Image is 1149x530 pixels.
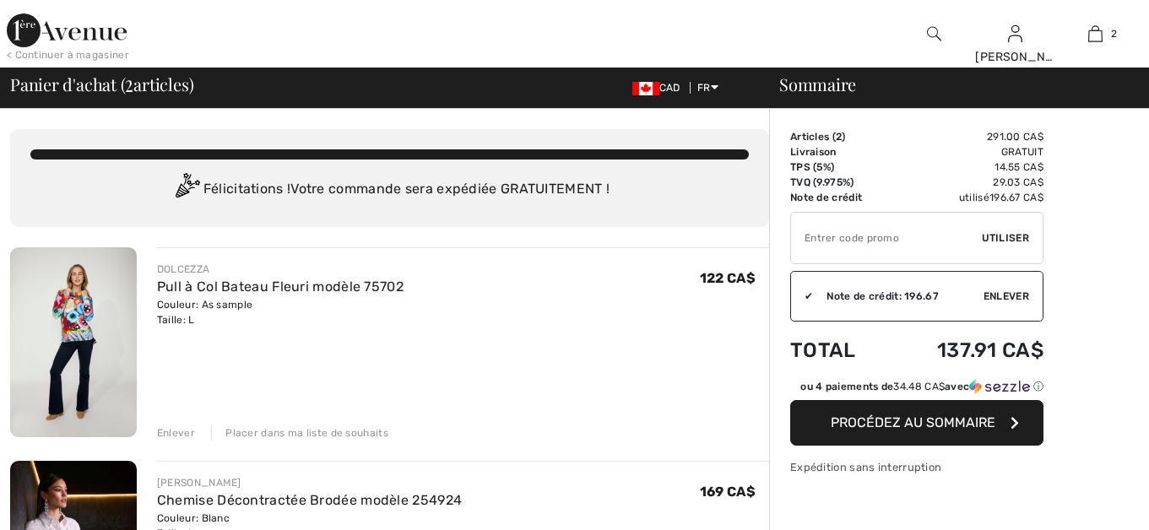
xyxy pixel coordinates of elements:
img: 1ère Avenue [7,14,127,47]
div: DOLCEZZA [157,262,404,277]
div: Couleur: As sample Taille: L [157,297,404,327]
img: Congratulation2.svg [170,173,203,207]
div: [PERSON_NAME] [157,475,462,490]
img: Pull à Col Bateau Fleuri modèle 75702 [10,247,137,437]
div: ✔ [791,289,813,304]
div: [PERSON_NAME] [975,48,1054,66]
span: 2 [125,72,133,94]
img: Mes infos [1008,24,1022,44]
td: Livraison [790,144,892,160]
td: Total [790,322,892,379]
span: 2 [1111,26,1117,41]
div: Sommaire [759,76,1139,93]
span: 2 [836,131,842,143]
a: Se connecter [1008,25,1022,41]
span: 122 CA$ [700,270,756,286]
img: recherche [927,24,941,44]
a: Chemise Décontractée Brodée modèle 254924 [157,492,462,508]
td: TPS (5%) [790,160,892,175]
img: Mon panier [1088,24,1103,44]
input: Code promo [791,213,982,263]
td: Note de crédit [790,190,892,205]
span: Panier d'achat ( articles) [10,76,193,93]
td: Gratuit [892,144,1043,160]
span: 169 CA$ [700,484,756,500]
span: FR [697,82,718,94]
div: < Continuer à magasiner [7,47,129,62]
span: Utiliser [982,230,1029,246]
td: utilisé [892,190,1043,205]
td: 291.00 CA$ [892,129,1043,144]
td: Articles ( ) [790,129,892,144]
div: Enlever [157,425,195,441]
span: Procédez au sommaire [831,414,995,430]
span: 196.67 CA$ [989,192,1043,203]
span: 34.48 CA$ [893,381,945,392]
td: TVQ (9.975%) [790,175,892,190]
button: Procédez au sommaire [790,400,1043,446]
span: Enlever [984,289,1029,304]
td: 14.55 CA$ [892,160,1043,175]
div: ou 4 paiements de avec [800,379,1043,394]
div: Placer dans ma liste de souhaits [211,425,388,441]
img: Sezzle [969,379,1030,394]
div: ou 4 paiements de34.48 CA$avecSezzle Cliquez pour en savoir plus sur Sezzle [790,379,1043,400]
img: Canadian Dollar [632,82,659,95]
a: 2 [1056,24,1135,44]
span: CAD [632,82,687,94]
div: Note de crédit: 196.67 [813,289,984,304]
div: Félicitations ! Votre commande sera expédiée GRATUITEMENT ! [30,173,749,207]
div: Expédition sans interruption [790,459,1043,475]
td: 29.03 CA$ [892,175,1043,190]
a: Pull à Col Bateau Fleuri modèle 75702 [157,279,404,295]
td: 137.91 CA$ [892,322,1043,379]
